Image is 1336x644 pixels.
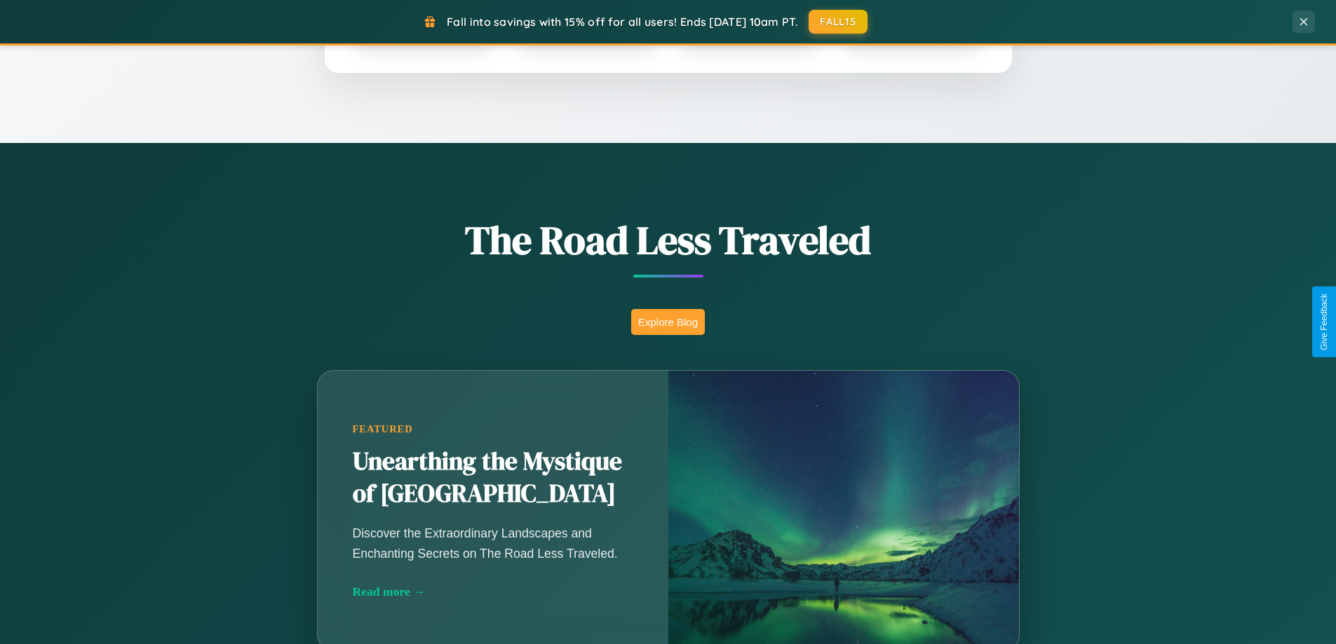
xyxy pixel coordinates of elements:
span: Fall into savings with 15% off for all users! Ends [DATE] 10am PT. [447,15,798,29]
h1: The Road Less Traveled [248,213,1089,267]
button: Explore Blog [631,309,705,335]
div: Read more → [353,584,633,599]
h2: Unearthing the Mystique of [GEOGRAPHIC_DATA] [353,446,633,510]
button: FALL15 [809,10,868,34]
div: Give Feedback [1319,294,1329,350]
p: Discover the Extraordinary Landscapes and Enchanting Secrets on The Road Less Traveled. [353,523,633,563]
div: Featured [353,423,633,435]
